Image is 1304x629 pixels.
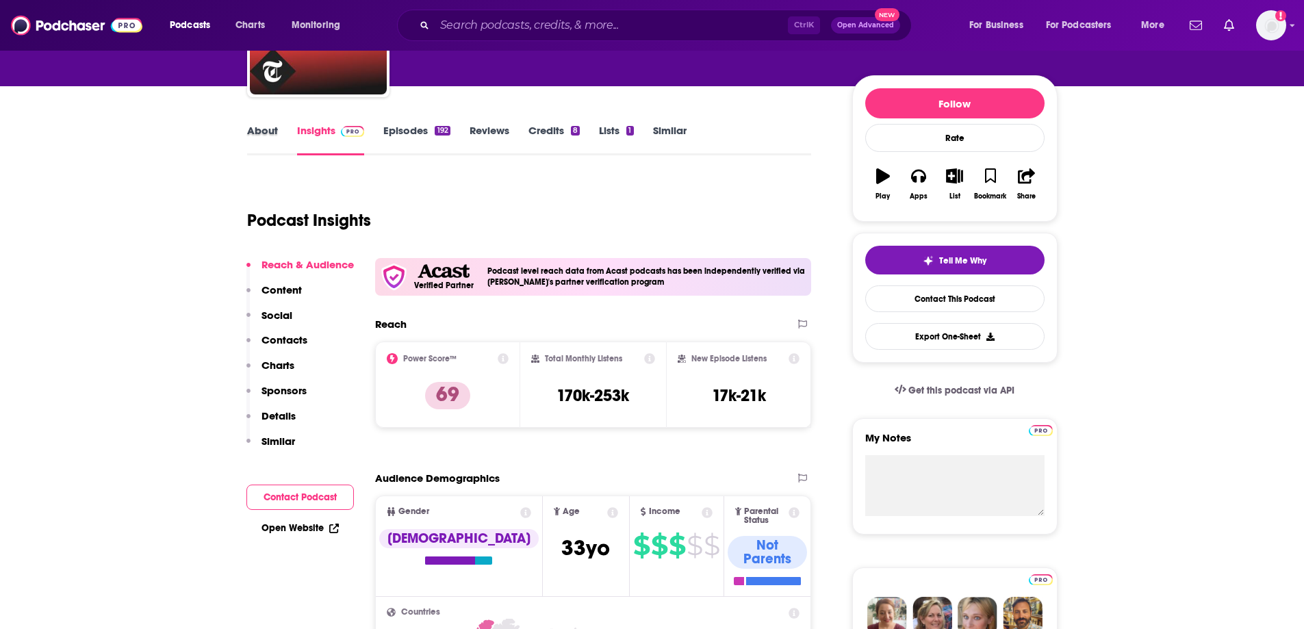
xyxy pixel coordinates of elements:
[865,88,1045,118] button: Follow
[865,124,1045,152] div: Rate
[470,124,509,155] a: Reviews
[653,124,687,155] a: Similar
[170,16,210,35] span: Podcasts
[235,16,265,35] span: Charts
[227,14,273,36] a: Charts
[261,333,307,346] p: Contacts
[379,529,539,548] div: [DEMOGRAPHIC_DATA]
[633,535,650,556] span: $
[908,385,1014,396] span: Get this podcast via API
[960,14,1040,36] button: open menu
[401,608,440,617] span: Countries
[383,124,450,155] a: Episodes192
[247,210,371,231] h1: Podcast Insights
[261,409,296,422] p: Details
[649,507,680,516] span: Income
[246,435,295,460] button: Similar
[261,309,292,322] p: Social
[247,124,278,155] a: About
[261,522,339,534] a: Open Website
[403,354,457,363] h2: Power Score™
[261,359,294,372] p: Charts
[246,333,307,359] button: Contacts
[381,264,407,290] img: verfied icon
[246,409,296,435] button: Details
[691,354,767,363] h2: New Episode Listens
[837,22,894,29] span: Open Advanced
[1029,572,1053,585] a: Pro website
[282,14,358,36] button: open menu
[375,472,500,485] h2: Audience Demographics
[1218,14,1240,37] a: Show notifications dropdown
[974,192,1006,201] div: Bookmark
[528,124,580,155] a: Credits8
[11,12,142,38] img: Podchaser - Follow, Share and Rate Podcasts
[261,384,307,397] p: Sponsors
[788,16,820,34] span: Ctrl K
[414,281,474,290] h5: Verified Partner
[704,535,719,556] span: $
[865,246,1045,274] button: tell me why sparkleTell Me Why
[1141,16,1164,35] span: More
[487,266,806,287] h4: Podcast level reach data from Acast podcasts has been independently verified via [PERSON_NAME]'s ...
[1029,423,1053,436] a: Pro website
[246,309,292,334] button: Social
[297,124,365,155] a: InsightsPodchaser Pro
[651,535,667,556] span: $
[375,318,407,331] h2: Reach
[571,126,580,136] div: 8
[418,264,470,279] img: Acast
[865,285,1045,312] a: Contact This Podcast
[875,192,890,201] div: Play
[341,126,365,137] img: Podchaser Pro
[261,283,302,296] p: Content
[246,283,302,309] button: Content
[901,159,936,209] button: Apps
[939,255,986,266] span: Tell Me Why
[1029,425,1053,436] img: Podchaser Pro
[744,507,787,525] span: Parental Status
[1132,14,1181,36] button: open menu
[936,159,972,209] button: List
[865,323,1045,350] button: Export One-Sheet
[1037,14,1132,36] button: open menu
[669,535,685,556] span: $
[246,359,294,384] button: Charts
[1184,14,1207,37] a: Show notifications dropdown
[246,485,354,510] button: Contact Podcast
[865,431,1045,455] label: My Notes
[1256,10,1286,40] button: Show profile menu
[261,435,295,448] p: Similar
[1256,10,1286,40] span: Logged in as arobertson1
[687,535,702,556] span: $
[563,507,580,516] span: Age
[1008,159,1044,209] button: Share
[973,159,1008,209] button: Bookmark
[561,535,610,561] span: 33 yo
[261,258,354,271] p: Reach & Audience
[1256,10,1286,40] img: User Profile
[949,192,960,201] div: List
[435,14,788,36] input: Search podcasts, credits, & more...
[831,17,900,34] button: Open AdvancedNew
[557,385,629,406] h3: 170k-253k
[728,536,808,569] div: Not Parents
[923,255,934,266] img: tell me why sparkle
[910,192,928,201] div: Apps
[246,258,354,283] button: Reach & Audience
[712,385,766,406] h3: 17k-21k
[884,374,1026,407] a: Get this podcast via API
[160,14,228,36] button: open menu
[292,16,340,35] span: Monitoring
[626,126,633,136] div: 1
[1046,16,1112,35] span: For Podcasters
[875,8,899,21] span: New
[398,507,429,516] span: Gender
[1275,10,1286,21] svg: Add a profile image
[969,16,1023,35] span: For Business
[410,10,925,41] div: Search podcasts, credits, & more...
[435,126,450,136] div: 192
[865,159,901,209] button: Play
[1017,192,1036,201] div: Share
